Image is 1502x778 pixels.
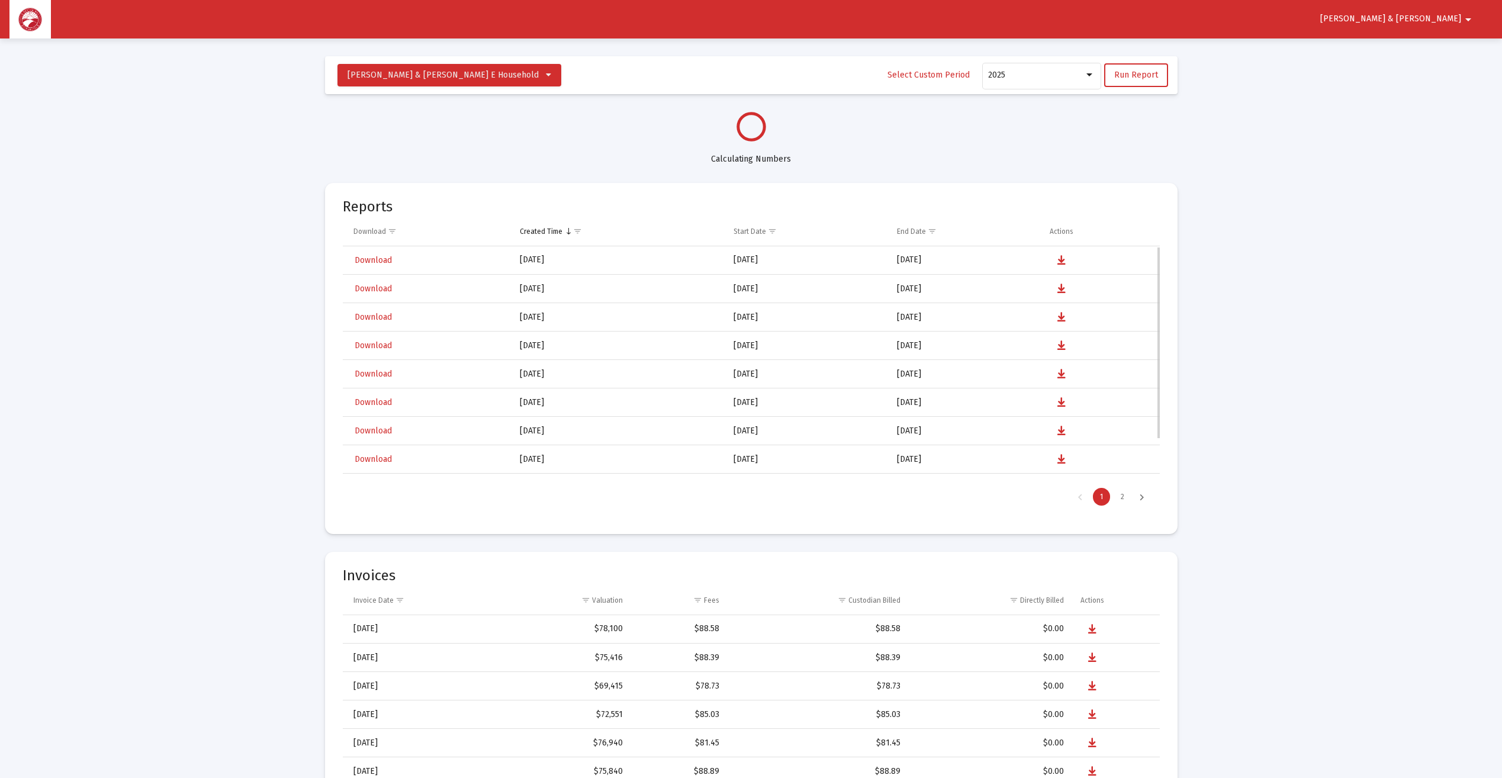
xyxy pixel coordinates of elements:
[520,397,717,409] div: [DATE]
[725,275,888,303] td: [DATE]
[838,596,847,605] span: Show filter options for column 'Custodian Billed'
[897,227,926,236] div: End Date
[889,445,1041,474] td: [DATE]
[573,227,582,236] span: Show filter options for column 'Created Time'
[1132,488,1152,506] div: Next Page
[355,397,392,407] span: Download
[343,586,499,615] td: Column Invoice Date
[581,596,590,605] span: Show filter options for column 'Valuation'
[353,227,386,236] div: Download
[355,454,392,464] span: Download
[734,227,766,236] div: Start Date
[343,480,1160,513] div: Page Navigation
[499,586,631,615] td: Column Valuation
[325,142,1178,165] div: Calculating Numbers
[631,729,728,757] td: $81.45
[704,596,719,605] div: Fees
[725,474,888,502] td: [DATE]
[848,596,900,605] div: Custodian Billed
[631,672,728,700] td: $78.73
[343,201,393,213] mat-card-title: Reports
[768,227,777,236] span: Show filter options for column 'Start Date'
[889,246,1041,275] td: [DATE]
[499,729,631,757] td: $76,940
[1080,596,1104,605] div: Actions
[499,644,631,672] td: $75,416
[353,709,491,721] div: [DATE]
[355,340,392,351] span: Download
[1114,488,1131,506] div: Page 2
[353,680,491,692] div: [DATE]
[395,596,404,605] span: Show filter options for column 'Invoice Date'
[889,332,1041,360] td: [DATE]
[343,217,1160,513] div: Data grid
[1072,586,1160,615] td: Column Actions
[520,227,562,236] div: Created Time
[355,312,392,322] span: Download
[520,425,717,437] div: [DATE]
[343,570,395,581] mat-card-title: Invoices
[520,283,717,295] div: [DATE]
[355,255,392,265] span: Download
[353,766,491,777] div: [DATE]
[520,254,717,266] div: [DATE]
[353,737,491,749] div: [DATE]
[909,644,1072,672] td: $0.00
[909,700,1072,729] td: $0.00
[889,388,1041,417] td: [DATE]
[889,360,1041,388] td: [DATE]
[725,445,888,474] td: [DATE]
[909,586,1072,615] td: Column Directly Billed
[889,217,1041,246] td: Column End Date
[353,623,491,635] div: [DATE]
[499,672,631,700] td: $69,415
[889,474,1041,502] td: [DATE]
[1041,217,1160,246] td: Column Actions
[1009,596,1018,605] span: Show filter options for column 'Directly Billed'
[353,596,394,605] div: Invoice Date
[909,729,1072,757] td: $0.00
[1320,14,1461,24] span: [PERSON_NAME] & [PERSON_NAME]
[1020,596,1064,605] div: Directly Billed
[1093,488,1110,506] div: Page 1
[631,700,728,729] td: $85.03
[1104,63,1168,87] button: Run Report
[343,217,512,246] td: Column Download
[728,586,908,615] td: Column Custodian Billed
[725,303,888,332] td: [DATE]
[725,332,888,360] td: [DATE]
[499,700,631,729] td: $72,551
[887,70,970,80] span: Select Custom Period
[728,729,908,757] td: $81.45
[520,368,717,380] div: [DATE]
[889,275,1041,303] td: [DATE]
[909,615,1072,644] td: $0.00
[520,311,717,323] div: [DATE]
[631,644,728,672] td: $88.39
[988,70,1005,80] span: 2025
[1114,70,1158,80] span: Run Report
[512,217,725,246] td: Column Created Time
[592,596,623,605] div: Valuation
[928,227,937,236] span: Show filter options for column 'End Date'
[693,596,702,605] span: Show filter options for column 'Fees'
[909,672,1072,700] td: $0.00
[1050,227,1073,236] div: Actions
[499,615,631,644] td: $78,100
[1461,8,1475,31] mat-icon: arrow_drop_down
[889,303,1041,332] td: [DATE]
[337,64,561,86] button: [PERSON_NAME] & [PERSON_NAME] E Household
[725,388,888,417] td: [DATE]
[520,454,717,465] div: [DATE]
[725,217,888,246] td: Column Start Date
[355,426,392,436] span: Download
[728,672,908,700] td: $78.73
[728,700,908,729] td: $85.03
[520,340,717,352] div: [DATE]
[1070,488,1090,506] div: Previous Page
[355,284,392,294] span: Download
[889,417,1041,445] td: [DATE]
[728,615,908,644] td: $88.58
[725,360,888,388] td: [DATE]
[725,246,888,275] td: [DATE]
